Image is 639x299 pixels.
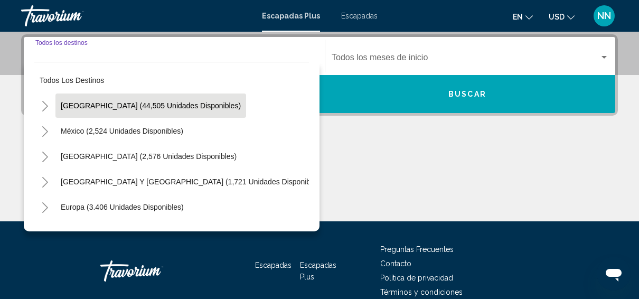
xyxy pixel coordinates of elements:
button: México (2,524 unidades disponibles) [55,119,189,143]
button: Toggle Estados Unidos (44,505 unidades disponibles) [34,95,55,116]
button: Cambiar moneda [549,9,575,24]
span: [GEOGRAPHIC_DATA] (44,505 unidades disponibles) [61,101,241,110]
div: Widget de búsqueda [24,37,615,113]
button: Todos los destinos [34,68,309,92]
button: Menú de usuario [590,5,618,27]
a: Contacto [380,259,411,268]
button: Toggle Australia (220 unidades disponibles) [34,222,55,243]
a: Escapadas [255,261,292,269]
button: Europa (3.406 unidades disponibles) [55,195,189,219]
button: Toggle Islas del Caribe y del Atlántico (1,721 unidades disponibles) [34,171,55,192]
button: Toggle Canada (2,576 unidades disponibles) [34,146,55,167]
span: Todos los destinos [40,76,104,85]
button: Toggle Europe (3.406 unidades disponibles) [34,197,55,218]
a: Escapadas Plus [300,261,336,281]
a: Travorium [100,255,206,287]
span: Buscar [448,90,486,99]
span: NN [597,11,611,21]
button: [GEOGRAPHIC_DATA] y [GEOGRAPHIC_DATA] (1,721 unidades disponibles) [55,170,328,194]
span: [GEOGRAPHIC_DATA] y [GEOGRAPHIC_DATA] (1,721 unidades disponibles) [61,177,323,186]
button: Toggle México (2,524 unidades disponibles) [34,120,55,142]
a: Política de privacidad [380,274,453,282]
a: Escapadas [341,12,378,20]
a: Escapadas Plus [262,12,320,20]
button: Cambiar idioma [513,9,533,24]
iframe: Botón para iniciar la ventana de mensajería [597,257,631,291]
span: USD [549,13,565,21]
button: Australia (220 unidades disponibles) [55,220,187,245]
a: Travorium [21,5,251,26]
span: en [513,13,523,21]
button: [GEOGRAPHIC_DATA] (2,576 unidades disponibles) [55,144,242,169]
span: Europa (3.406 unidades disponibles) [61,203,184,211]
a: Preguntas Frecuentes [380,245,454,254]
span: [GEOGRAPHIC_DATA] (2,576 unidades disponibles) [61,152,237,161]
span: México (2,524 unidades disponibles) [61,127,183,135]
button: Buscar [319,75,615,113]
a: Términos y condiciones [380,288,463,296]
button: [GEOGRAPHIC_DATA] (44,505 unidades disponibles) [55,94,246,118]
